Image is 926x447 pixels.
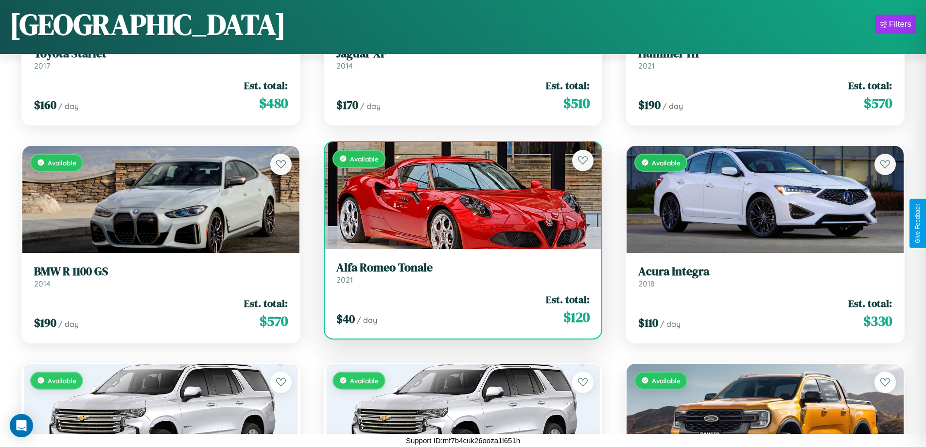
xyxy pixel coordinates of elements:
[638,279,655,288] span: 2018
[848,78,892,92] span: Est. total:
[34,315,56,331] span: $ 190
[34,47,288,71] a: Toyota Starlet2017
[652,159,681,167] span: Available
[336,261,590,275] h3: Alfa Romeo Tonale
[350,376,379,385] span: Available
[34,265,288,288] a: BMW R 1100 GS2014
[638,47,892,61] h3: Hummer H1
[546,78,590,92] span: Est. total:
[260,311,288,331] span: $ 570
[638,47,892,71] a: Hummer H12021
[638,97,661,113] span: $ 190
[336,261,590,285] a: Alfa Romeo Tonale2021
[546,292,590,306] span: Est. total:
[563,93,590,113] span: $ 510
[336,97,358,113] span: $ 170
[357,315,377,325] span: / day
[48,159,76,167] span: Available
[864,93,892,113] span: $ 570
[336,61,353,71] span: 2014
[336,47,590,71] a: Jaguar XF2014
[34,61,50,71] span: 2017
[10,4,286,44] h1: [GEOGRAPHIC_DATA]
[34,265,288,279] h3: BMW R 1100 GS
[244,78,288,92] span: Est. total:
[563,307,590,327] span: $ 120
[58,319,79,329] span: / day
[863,311,892,331] span: $ 330
[244,296,288,310] span: Est. total:
[34,97,56,113] span: $ 160
[638,315,658,331] span: $ 110
[660,319,681,329] span: / day
[652,376,681,385] span: Available
[34,279,51,288] span: 2014
[336,47,590,61] h3: Jaguar XF
[34,47,288,61] h3: Toyota Starlet
[875,15,916,34] button: Filters
[848,296,892,310] span: Est. total:
[58,101,79,111] span: / day
[638,61,655,71] span: 2021
[10,414,33,437] div: Open Intercom Messenger
[889,19,911,29] div: Filters
[360,101,381,111] span: / day
[914,204,921,243] div: Give Feedback
[350,155,379,163] span: Available
[663,101,683,111] span: / day
[48,376,76,385] span: Available
[336,275,353,285] span: 2021
[638,265,892,288] a: Acura Integra2018
[638,265,892,279] h3: Acura Integra
[336,311,355,327] span: $ 40
[259,93,288,113] span: $ 480
[406,434,520,447] p: Support ID: mf7b4cuk26ooza1l651h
